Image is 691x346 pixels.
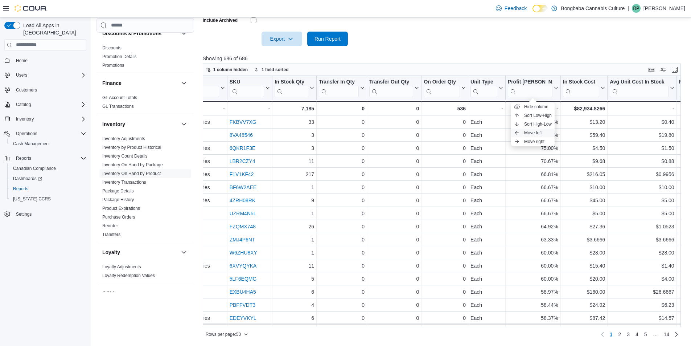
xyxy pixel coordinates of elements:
div: 0 [369,170,419,179]
div: Profit Margin (%) [508,78,552,97]
span: Feedback [505,5,527,12]
a: Reorder [102,223,118,228]
button: In Stock Qty [275,78,314,97]
a: FZQMX748 [229,224,255,229]
div: Each [470,118,503,126]
div: $1.0523 [610,222,674,231]
span: Customers [16,87,37,93]
button: On Order Qty [424,78,466,97]
a: Customers [13,86,40,94]
div: 26 [275,222,314,231]
span: [US_STATE] CCRS [13,196,51,202]
span: Inventory Transactions [102,179,146,185]
button: Inventory [180,120,188,129]
button: Move left [511,129,555,137]
p: Showing 686 of 686 [203,55,686,62]
div: 0 [424,235,466,244]
button: SKU [229,78,270,97]
div: $3.6666 [563,235,605,244]
button: Users [1,70,89,80]
button: Move right [511,137,555,146]
div: $216.05 [563,170,605,179]
span: Settings [13,209,86,218]
span: Transfers [102,232,120,237]
span: Sort Low-High [524,113,552,118]
div: $5.00 [563,209,605,218]
a: Dashboards [10,174,45,183]
span: 5 [644,331,647,338]
div: 11 [275,157,314,166]
a: Inventory Count Details [102,154,148,159]
a: GL Account Totals [102,95,137,100]
a: Dashboards [7,174,89,184]
div: Each [470,170,503,179]
a: ZMJ4P6NT [229,237,255,243]
div: $9.68 [563,157,605,166]
div: 0 [424,222,466,231]
div: Transfer In Qty [319,78,359,85]
div: 217 [275,170,314,179]
span: Rows per page : 50 [206,331,241,337]
div: Finance [96,93,194,114]
div: 70.67% [508,157,558,166]
div: $3.6666 [610,235,674,244]
div: 0 [424,209,466,218]
button: Display options [659,65,667,74]
div: Each [470,196,503,205]
div: 3 [275,144,314,152]
div: 0 [369,222,419,231]
div: 0 [424,170,466,179]
div: 66.67% [508,196,558,205]
a: EDEYVKYL [229,315,256,321]
a: PBFFVDT3 [229,302,255,308]
div: 0 [369,157,419,166]
div: 0 [424,157,466,166]
div: Rolling Paper + Accessories [147,157,225,166]
div: Hand Pipes [147,209,225,218]
span: Reports [10,184,86,193]
span: Inventory On Hand by Package [102,162,163,168]
a: Promotions [102,63,124,68]
button: Customers [1,85,89,95]
button: Cash Management [7,139,89,149]
div: Unit Type [470,78,497,85]
a: LBR2CZY4 [229,158,255,164]
div: $59.40 [563,131,605,139]
a: [US_STATE] CCRS [10,195,54,203]
div: 0 [319,170,365,179]
div: 33 [275,118,314,126]
div: 86.67% [508,118,558,126]
button: Hide column [511,102,555,111]
div: Transfer In Qty [319,78,359,97]
div: Each [470,157,503,166]
div: In Stock Cost [563,78,599,85]
div: 0 [369,183,419,192]
a: Page 3 of 14 [624,329,633,340]
span: Export [266,32,298,46]
a: Inventory On Hand by Product [102,171,161,176]
div: Each [470,222,503,231]
span: Washington CCRS [10,195,86,203]
button: Profit [PERSON_NAME] (%) [508,78,558,97]
div: 0 [319,104,365,113]
div: Inventory [96,134,194,242]
div: 75.00% [508,144,558,152]
input: Dark Mode [532,5,548,12]
button: Run Report [307,32,348,46]
button: Catalog [13,100,34,109]
div: 0 [319,183,365,192]
span: Purchase Orders [102,214,135,220]
span: Customers [13,85,86,94]
a: Home [13,56,30,65]
a: Page 5 of 14 [641,329,650,340]
a: UZRM4N5L [229,211,256,216]
div: 80.20% [508,131,558,139]
div: Rolling Paper + Accessories [147,196,225,205]
div: Each [470,235,503,244]
span: Run Report [314,35,341,42]
h3: Inventory [102,121,125,128]
span: RP [633,4,639,13]
div: Classification [147,78,219,97]
div: $1.50 [610,144,674,152]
